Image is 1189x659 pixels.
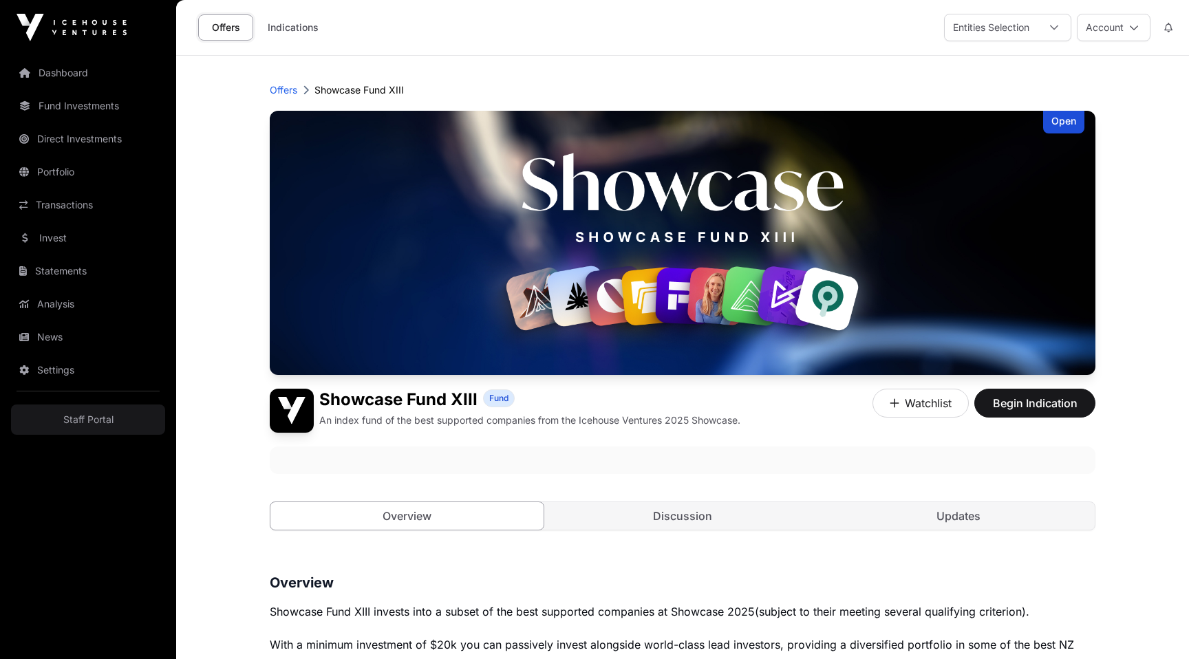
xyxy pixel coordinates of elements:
div: Entities Selection [945,14,1038,41]
div: Open [1043,111,1084,133]
a: Portfolio [11,157,165,187]
h3: Overview [270,572,1095,594]
a: Staff Portal [11,404,165,435]
span: Fund [489,393,508,404]
a: News [11,322,165,352]
p: (subject to their meeting several qualifying criterion). [270,602,1095,621]
h1: Showcase Fund XIII [319,389,478,411]
button: Watchlist [872,389,969,418]
a: Fund Investments [11,91,165,121]
img: Showcase Fund XIII [270,389,314,433]
a: Begin Indication [974,402,1095,416]
a: Offers [198,14,253,41]
span: Begin Indication [992,395,1078,411]
a: Statements [11,256,165,286]
a: Discussion [546,502,820,530]
img: Icehouse Ventures Logo [17,14,127,41]
p: Showcase Fund XIII [314,83,404,97]
button: Begin Indication [974,389,1095,418]
a: Indications [259,14,328,41]
a: Settings [11,355,165,385]
img: Showcase Fund XIII [270,111,1095,375]
a: Invest [11,223,165,253]
a: Offers [270,83,297,97]
p: An index fund of the best supported companies from the Icehouse Ventures 2025 Showcase. [319,413,740,427]
a: Transactions [11,190,165,220]
button: Account [1077,14,1150,41]
a: Direct Investments [11,124,165,154]
a: Updates [822,502,1095,530]
nav: Tabs [270,502,1095,530]
a: Overview [270,501,544,530]
a: Analysis [11,289,165,319]
a: Dashboard [11,58,165,88]
span: Showcase Fund XIII invests into a subset of the best supported companies at Showcase 2025 [270,605,755,618]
